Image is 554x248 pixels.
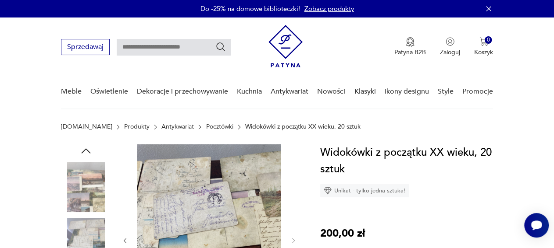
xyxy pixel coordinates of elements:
button: Szukaj [215,42,226,52]
a: Zobacz produkty [304,4,354,13]
a: Klasyki [354,75,375,108]
p: Widokówki z początku XX wieku, 20 sztuk [245,123,361,130]
a: Produkty [124,123,149,130]
img: Ikonka użytkownika [446,37,454,46]
a: [DOMAIN_NAME] [61,123,112,130]
img: Zdjęcie produktu Widokówki z początku XX wieku, 20 sztuk [61,162,111,212]
img: Patyna - sklep z meblami i dekoracjami vintage [268,25,303,67]
img: Ikona diamentu [324,187,332,195]
button: 0Koszyk [474,37,493,56]
a: Nowości [317,75,345,108]
a: Style [438,75,454,108]
img: Ikona medalu [406,37,415,47]
p: Do -25% na domowe biblioteczki! [200,4,300,13]
h1: Widokówki z początku XX wieku, 20 sztuk [320,144,493,178]
button: Zaloguj [440,37,460,56]
a: Kuchnia [237,75,262,108]
div: Unikat - tylko jedna sztuka! [320,184,409,197]
a: Oświetlenie [90,75,128,108]
a: Antykwariat [161,123,194,130]
a: Antykwariat [271,75,308,108]
a: Ikony designu [385,75,429,108]
a: Sprzedawaj [61,45,110,51]
iframe: Smartsupp widget button [524,213,549,238]
a: Dekoracje i przechowywanie [137,75,228,108]
div: 0 [485,36,492,44]
p: Patyna B2B [394,48,426,56]
a: Pocztówki [206,123,233,130]
p: Zaloguj [440,48,460,56]
a: Ikona medaluPatyna B2B [394,37,426,56]
p: Koszyk [474,48,493,56]
p: 200,00 zł [320,225,365,242]
button: Sprzedawaj [61,39,110,55]
button: Patyna B2B [394,37,426,56]
a: Promocje [462,75,493,108]
img: Ikona koszyka [479,37,488,46]
a: Meble [61,75,82,108]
